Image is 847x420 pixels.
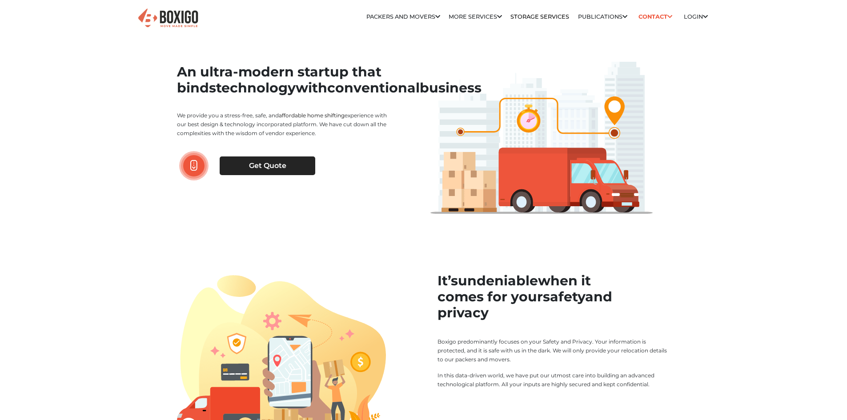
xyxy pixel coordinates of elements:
[438,304,489,321] span: privacy
[137,8,199,29] img: Boxigo
[458,272,538,289] span: undeniable
[279,112,345,119] a: affordable home shifting
[510,13,569,20] a: Storage Services
[684,13,708,20] a: Login
[216,80,296,96] span: technology
[636,10,675,24] a: Contact
[366,13,440,20] a: Packers and Movers
[177,64,393,96] h1: An ultra-modern startup that binds with business
[438,337,670,364] p: Boxigo predominantly focuses on your Safety and Privacy. Your information is protected, and it is...
[438,371,670,389] p: In this data-driven world, we have put our utmost care into building an advanced technological pl...
[430,62,653,214] img: boxigo_aboutus_truck_nav
[327,80,420,96] span: conventional
[220,156,315,175] a: Get Quote
[578,13,627,20] a: Publications
[543,288,585,305] span: safety
[438,273,670,321] h2: It’s when it comes for your and
[449,13,502,20] a: More services
[190,160,197,171] img: boxigo_packers_and_movers_scroll
[177,111,393,138] p: We provide you a stress-free, safe, and experience with our best design & technology incorporated...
